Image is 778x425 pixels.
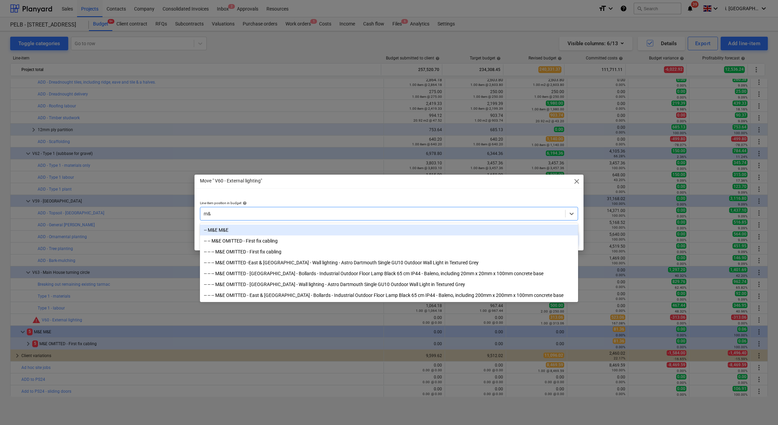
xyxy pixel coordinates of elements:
div: Line-item position in budget [200,201,578,205]
div: -- -- -- M&E OMITTED - First fix cabling [200,246,578,257]
div: -- -- M&E OMITTED - First fix cabling [200,235,578,246]
span: close [573,177,581,185]
div: -- -- -- M&E OMITTED - North Barn - Bollards - Industrial Outdoor Floor Lamp Black 65 cm IP44 - B... [200,268,578,279]
p: Move " V60 - External lighting" [200,177,262,184]
div: -- -- -- M&E OMITTED - North Barn - Wall lighting - Astro Dartmouth Single GU10 Outdoor Wall Ligh... [200,279,578,290]
div: -- -- -- M&E OMITTED -East & South Barns - Wall lighting - Astro Dartmouth Single GU10 Outdoor Wa... [200,257,578,268]
div: -- -- -- M&E OMITTED -East & [GEOGRAPHIC_DATA] - Wall lighting - Astro Dartmouth Single GU10 Outd... [200,257,578,268]
iframe: Chat Widget [744,392,778,425]
div: -- -- -- M&E OMITTED - East & [GEOGRAPHIC_DATA] - Bollards - Industrial Outdoor Floor Lamp Black ... [200,290,578,301]
div: -- -- -- M&E OMITTED - [GEOGRAPHIC_DATA] - Bollards - Industrial Outdoor Floor Lamp Black 65 cm I... [200,268,578,279]
span: help [241,201,247,205]
div: -- M&E M&E [200,225,578,235]
div: -- -- -- M&E OMITTED - [GEOGRAPHIC_DATA] - Wall lighting - Astro Dartmouth Single GU10 Outdoor Wa... [200,279,578,290]
div: -- -- -- M&E OMITTED - East & South Barns - Bollards - Industrial Outdoor Floor Lamp Black 65 cm ... [200,290,578,301]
